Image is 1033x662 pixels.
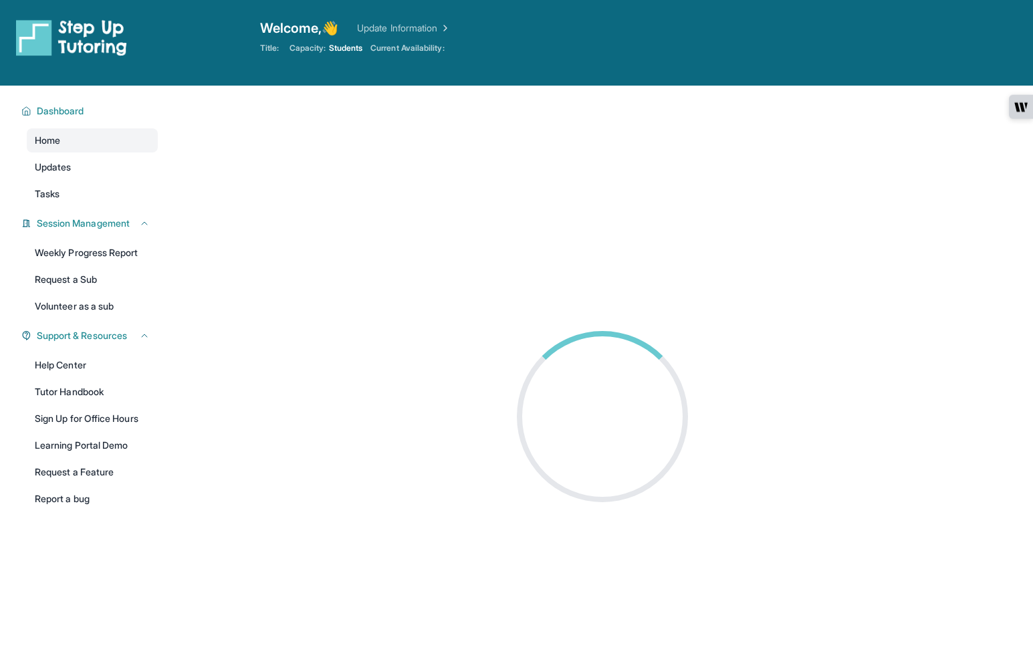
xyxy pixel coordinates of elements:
a: Home [27,128,158,152]
span: Title: [260,43,279,53]
span: Support & Resources [37,329,127,342]
span: Current Availability: [370,43,444,53]
img: Chevron Right [437,21,451,35]
span: Dashboard [37,104,84,118]
button: Support & Resources [31,329,150,342]
img: logo [16,19,127,56]
a: Learning Portal Demo [27,433,158,457]
button: Session Management [31,217,150,230]
a: Help Center [27,353,158,377]
span: Updates [35,160,72,174]
a: Weekly Progress Report [27,241,158,265]
a: Update Information [357,21,451,35]
a: Volunteer as a sub [27,294,158,318]
a: Report a bug [27,487,158,511]
a: Tasks [27,182,158,206]
a: Sign Up for Office Hours [27,407,158,431]
a: Request a Feature [27,460,158,484]
a: Request a Sub [27,267,158,292]
span: Students [329,43,363,53]
span: Welcome, 👋 [260,19,339,37]
span: Capacity: [290,43,326,53]
span: Home [35,134,60,147]
a: Tutor Handbook [27,380,158,404]
span: Session Management [37,217,130,230]
span: Tasks [35,187,60,201]
button: Dashboard [31,104,150,118]
a: Updates [27,155,158,179]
